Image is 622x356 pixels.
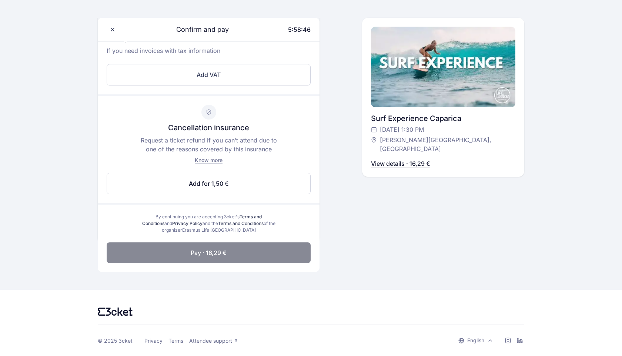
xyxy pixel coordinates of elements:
a: Terms and Conditions [218,221,264,226]
span: Confirm and pay [167,24,229,35]
span: Attendee support [189,337,232,344]
p: Cancellation insurance [168,122,249,133]
a: Terms [168,337,183,344]
span: [DATE] 1:30 PM [380,125,424,134]
p: English [467,337,484,344]
p: Request a ticket refund if you can’t attend due to one of the reasons covered by this insurance [138,136,280,154]
a: Attendee support [189,337,238,344]
button: Add VAT [107,64,311,85]
button: Add for 1,50 € [107,173,311,194]
button: Pay · 16,29 € [107,242,311,263]
span: Add for 1,50 € [189,179,229,188]
span: [PERSON_NAME][GEOGRAPHIC_DATA], [GEOGRAPHIC_DATA] [380,135,508,153]
span: 5:58:46 [288,26,311,33]
a: Privacy [144,337,163,344]
p: View details · 16,29 € [371,159,430,168]
span: Erasmus Life [GEOGRAPHIC_DATA] [182,227,256,233]
div: © 2025 3cket [98,337,133,344]
div: By continuing you are accepting 3cket's and and the of the organizer [139,214,278,234]
div: Surf Experience Caparica [371,113,515,124]
p: If you need invoices with tax information [107,46,311,61]
span: Know more [195,157,223,163]
a: Privacy Policy [172,221,203,226]
span: Pay · 16,29 € [191,248,227,257]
